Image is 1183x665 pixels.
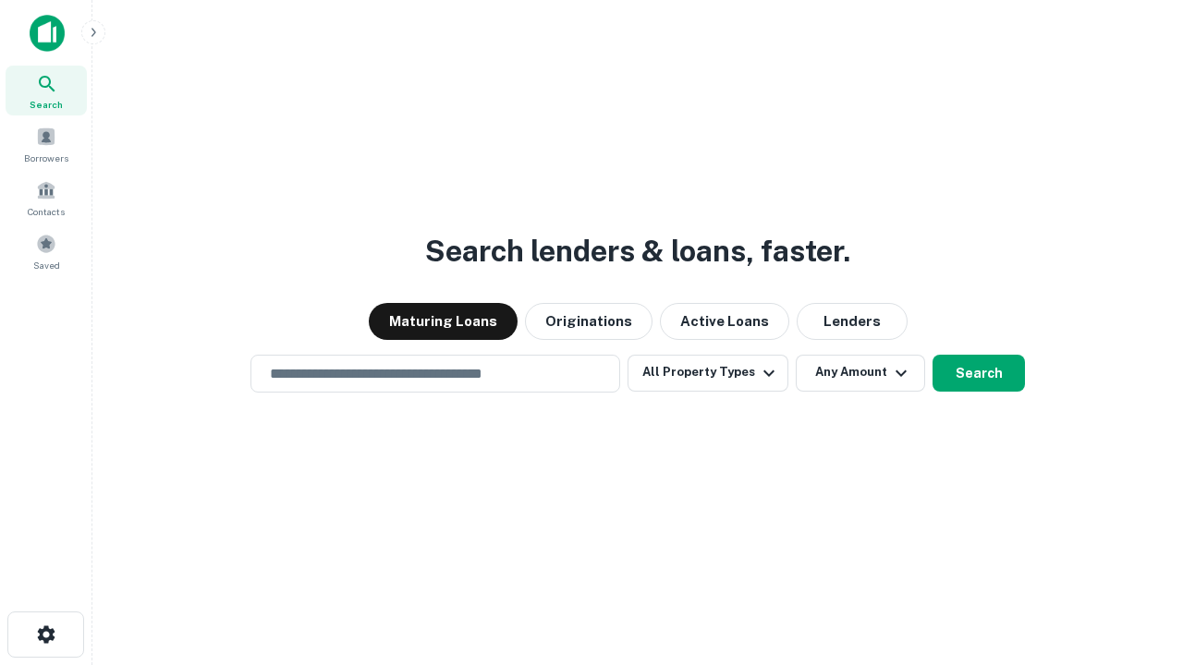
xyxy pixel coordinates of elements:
[796,355,925,392] button: Any Amount
[425,229,850,273] h3: Search lenders & loans, faster.
[628,355,788,392] button: All Property Types
[6,226,87,276] a: Saved
[525,303,652,340] button: Originations
[6,119,87,169] a: Borrowers
[660,303,789,340] button: Active Loans
[24,151,68,165] span: Borrowers
[1091,517,1183,606] iframe: Chat Widget
[369,303,518,340] button: Maturing Loans
[797,303,908,340] button: Lenders
[933,355,1025,392] button: Search
[28,204,65,219] span: Contacts
[30,15,65,52] img: capitalize-icon.png
[33,258,60,272] span: Saved
[6,66,87,115] a: Search
[30,97,63,112] span: Search
[6,173,87,223] a: Contacts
